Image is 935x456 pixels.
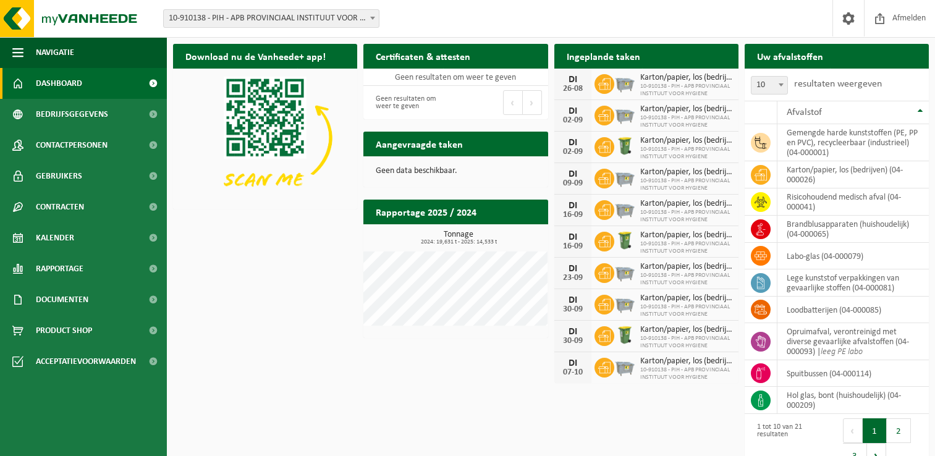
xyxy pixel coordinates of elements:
span: Karton/papier, los (bedrijven) [640,199,732,209]
div: 09-09 [561,179,585,188]
div: DI [561,138,585,148]
td: opruimafval, verontreinigd met diverse gevaarlijke afvalstoffen (04-000093) | [777,323,929,360]
span: 10-910138 - PIH - APB PROVINCIAAL INSTITUUT VOOR HYGIENE [640,114,732,129]
h2: Rapportage 2025 / 2024 [363,200,489,224]
h3: Tonnage [370,230,548,245]
div: DI [561,169,585,179]
span: 10-910138 - PIH - APB PROVINCIAAL INSTITUUT VOOR HYGIENE [640,177,732,192]
span: Navigatie [36,37,74,68]
span: 10 [751,76,788,95]
i: leeg PE labo [821,347,863,357]
td: spuitbussen (04-000114) [777,360,929,387]
span: Karton/papier, los (bedrijven) [640,73,732,83]
a: Bekijk rapportage [456,224,547,248]
span: Karton/papier, los (bedrijven) [640,325,732,335]
div: DI [561,201,585,211]
div: DI [561,75,585,85]
h2: Ingeplande taken [554,44,653,68]
td: hol glas, bont (huishoudelijk) (04-000209) [777,387,929,414]
span: Karton/papier, los (bedrijven) [640,293,732,303]
button: 2 [887,418,911,443]
span: Dashboard [36,68,82,99]
td: brandblusapparaten (huishoudelijk) (04-000065) [777,216,929,243]
span: 10-910138 - PIH - APB PROVINCIAAL INSTITUUT VOOR HYGIENE [640,272,732,287]
img: WB-2500-GAL-GY-01 [614,356,635,377]
h2: Certificaten & attesten [363,44,483,68]
img: WB-0240-HPE-GN-50 [614,230,635,251]
div: DI [561,232,585,242]
td: lege kunststof verpakkingen van gevaarlijke stoffen (04-000081) [777,269,929,297]
span: 10-910138 - PIH - APB PROVINCIAAL INSTITUUT VOOR HYGIENE [640,366,732,381]
label: resultaten weergeven [794,79,882,89]
span: Kalender [36,222,74,253]
span: Gebruikers [36,161,82,192]
span: Karton/papier, los (bedrijven) [640,230,732,240]
img: WB-2500-GAL-GY-01 [614,198,635,219]
button: Next [523,90,542,115]
img: WB-2500-GAL-GY-01 [614,293,635,314]
div: 16-09 [561,211,585,219]
div: 02-09 [561,148,585,156]
h2: Uw afvalstoffen [745,44,836,68]
span: Karton/papier, los (bedrijven) [640,104,732,114]
div: DI [561,358,585,368]
div: 07-10 [561,368,585,377]
div: DI [561,327,585,337]
span: Product Shop [36,315,92,346]
span: 10-910138 - PIH - APB PROVINCIAAL INSTITUUT VOOR HYGIENE [640,303,732,318]
span: Karton/papier, los (bedrijven) [640,357,732,366]
div: 30-09 [561,337,585,345]
p: Geen data beschikbaar. [376,167,535,175]
button: Previous [503,90,523,115]
span: 10-910138 - PIH - APB PROVINCIAAL INSTITUUT VOOR HYGIENE [640,83,732,98]
td: labo-glas (04-000079) [777,243,929,269]
td: karton/papier, los (bedrijven) (04-000026) [777,161,929,188]
td: loodbatterijen (04-000085) [777,297,929,323]
span: 10-910138 - PIH - APB PROVINCIAAL INSTITUUT VOOR HYGIENE - ANTWERPEN [163,9,379,28]
button: 1 [863,418,887,443]
img: WB-0240-HPE-GN-50 [614,135,635,156]
div: DI [561,106,585,116]
span: Documenten [36,284,88,315]
button: Previous [843,418,863,443]
img: WB-2500-GAL-GY-01 [614,72,635,93]
span: 10-910138 - PIH - APB PROVINCIAAL INSTITUUT VOOR HYGIENE [640,240,732,255]
div: 16-09 [561,242,585,251]
td: risicohoudend medisch afval (04-000041) [777,188,929,216]
span: Contracten [36,192,84,222]
span: Rapportage [36,253,83,284]
span: 10 [751,77,787,94]
h2: Aangevraagde taken [363,132,475,156]
img: WB-2500-GAL-GY-01 [614,104,635,125]
h2: Download nu de Vanheede+ app! [173,44,338,68]
span: 10-910138 - PIH - APB PROVINCIAAL INSTITUUT VOOR HYGIENE [640,209,732,224]
span: Karton/papier, los (bedrijven) [640,167,732,177]
img: WB-2500-GAL-GY-01 [614,167,635,188]
div: 30-09 [561,305,585,314]
span: 10-910138 - PIH - APB PROVINCIAAL INSTITUUT VOOR HYGIENE [640,335,732,350]
span: Acceptatievoorwaarden [36,346,136,377]
div: 26-08 [561,85,585,93]
img: WB-0240-HPE-GN-50 [614,324,635,345]
div: DI [561,264,585,274]
span: 10-910138 - PIH - APB PROVINCIAAL INSTITUUT VOOR HYGIENE - ANTWERPEN [164,10,379,27]
span: 10-910138 - PIH - APB PROVINCIAAL INSTITUUT VOOR HYGIENE [640,146,732,161]
span: Bedrijfsgegevens [36,99,108,130]
span: Afvalstof [787,108,822,117]
span: 2024: 19,631 t - 2025: 14,533 t [370,239,548,245]
div: Geen resultaten om weer te geven [370,89,449,116]
img: WB-2500-GAL-GY-01 [614,261,635,282]
div: 02-09 [561,116,585,125]
div: DI [561,295,585,305]
span: Contactpersonen [36,130,108,161]
td: Geen resultaten om weer te geven [363,69,548,86]
img: Download de VHEPlus App [173,69,357,207]
span: Karton/papier, los (bedrijven) [640,262,732,272]
td: gemengde harde kunststoffen (PE, PP en PVC), recycleerbaar (industrieel) (04-000001) [777,124,929,161]
div: 23-09 [561,274,585,282]
span: Karton/papier, los (bedrijven) [640,136,732,146]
